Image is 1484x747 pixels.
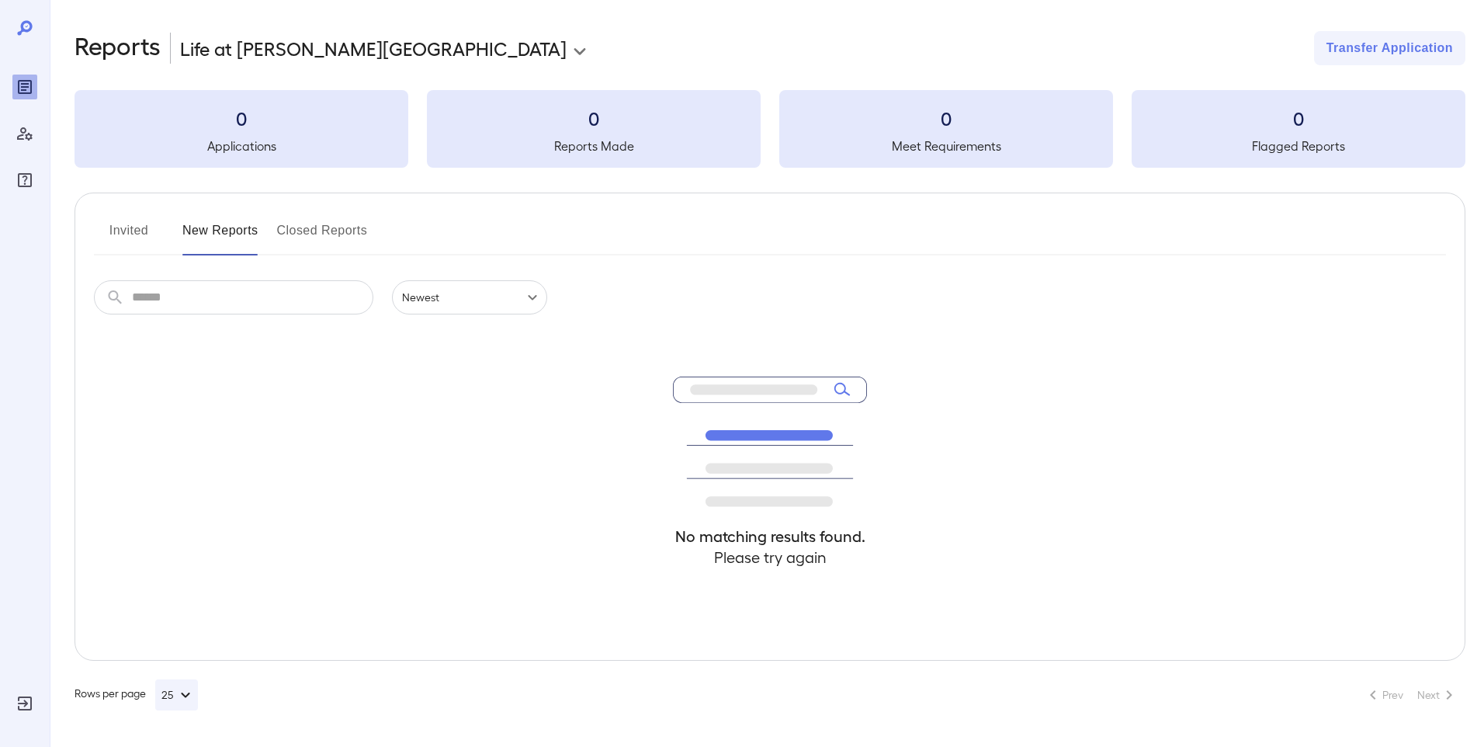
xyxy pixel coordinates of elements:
[673,547,867,568] h4: Please try again
[75,31,161,65] h2: Reports
[182,218,258,255] button: New Reports
[1132,137,1465,155] h5: Flagged Reports
[75,106,408,130] h3: 0
[392,280,547,314] div: Newest
[75,679,198,711] div: Rows per page
[75,137,408,155] h5: Applications
[12,691,37,716] div: Log Out
[1357,683,1465,707] nav: pagination navigation
[75,90,1465,168] summary: 0Applications0Reports Made0Meet Requirements0Flagged Reports
[1314,31,1465,65] button: Transfer Application
[180,36,567,61] p: Life at [PERSON_NAME][GEOGRAPHIC_DATA]
[427,137,761,155] h5: Reports Made
[1132,106,1465,130] h3: 0
[12,168,37,193] div: FAQ
[277,218,368,255] button: Closed Reports
[779,137,1113,155] h5: Meet Requirements
[155,679,198,711] button: 25
[94,218,164,255] button: Invited
[427,106,761,130] h3: 0
[673,526,867,547] h4: No matching results found.
[12,121,37,146] div: Manage Users
[779,106,1113,130] h3: 0
[12,75,37,99] div: Reports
